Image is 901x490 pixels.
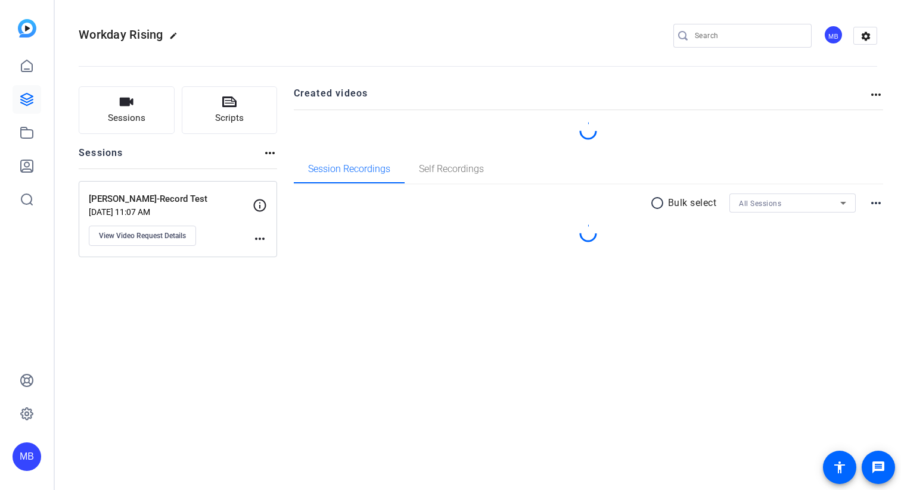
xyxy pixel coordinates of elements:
[294,86,869,110] h2: Created videos
[89,207,253,217] p: [DATE] 11:07 AM
[13,442,41,471] div: MB
[215,111,244,125] span: Scripts
[871,460,886,475] mat-icon: message
[739,199,781,208] span: All Sessions
[695,29,802,43] input: Search
[99,231,186,241] span: View Video Request Details
[824,25,844,46] ngx-avatar: Matthew Barraro
[253,232,267,246] mat-icon: more_horiz
[89,226,196,246] button: View Video Request Details
[419,164,484,174] span: Self Recordings
[182,86,278,134] button: Scripts
[832,460,847,475] mat-icon: accessibility
[308,164,390,174] span: Session Recordings
[263,146,277,160] mat-icon: more_horiz
[108,111,145,125] span: Sessions
[824,25,843,45] div: MB
[869,196,883,210] mat-icon: more_horiz
[869,88,883,102] mat-icon: more_horiz
[854,27,878,45] mat-icon: settings
[18,19,36,38] img: blue-gradient.svg
[79,86,175,134] button: Sessions
[668,196,717,210] p: Bulk select
[79,146,123,168] h2: Sessions
[79,27,163,42] span: Workday Rising
[650,196,668,210] mat-icon: radio_button_unchecked
[169,32,184,46] mat-icon: edit
[89,192,253,206] p: [PERSON_NAME]-Record Test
